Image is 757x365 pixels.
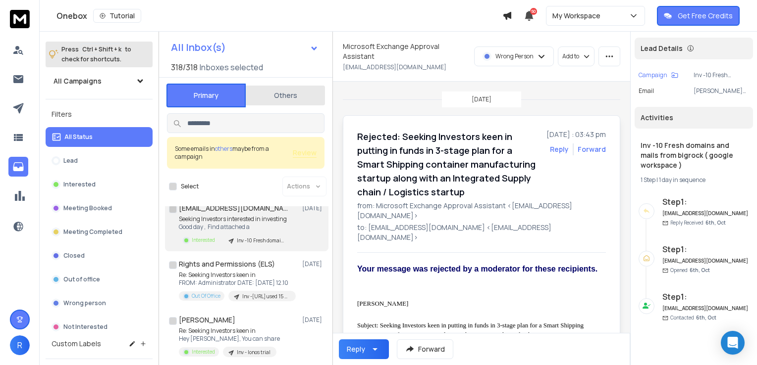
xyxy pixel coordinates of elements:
p: Reply Received [670,219,726,227]
label: Select [181,182,199,190]
p: Contacted [670,314,716,321]
p: [DATE] [472,95,491,103]
p: Interested [192,236,215,244]
h1: All Campaigns [54,76,102,86]
p: to: [EMAIL_ADDRESS][DOMAIN_NAME] <[EMAIL_ADDRESS][DOMAIN_NAME]> [357,223,606,242]
button: Reply [339,339,389,359]
p: My Workspace [552,11,604,21]
p: [DATE] [302,260,324,268]
p: Interested [192,348,215,356]
h1: [EMAIL_ADDRESS][DOMAIN_NAME] [179,203,288,213]
span: 6th, Oct [696,314,716,321]
p: Email [639,87,654,95]
p: Add to [562,52,579,60]
span: 1 day in sequence [659,176,705,184]
p: [DATE] : 03:43 pm [546,130,606,139]
h3: Inboxes selected [200,61,263,73]
p: Wrong Person [495,52,534,60]
button: Meeting Completed [46,222,153,242]
button: Others [246,85,325,106]
p: [PERSON_NAME][EMAIL_ADDRESS][DOMAIN_NAME] [694,87,749,95]
p: Out of office [63,275,100,283]
p: Campaign [639,71,667,79]
p: Good day , Find attached a [179,223,290,231]
p: Seeking Investors interested in investing [179,215,290,223]
button: R [10,335,30,355]
button: Not Interested [46,317,153,337]
div: Open Intercom Messenger [721,331,745,355]
h6: [EMAIL_ADDRESS][DOMAIN_NAME] [662,257,749,265]
span: 6th, Oct [690,267,710,274]
h6: [EMAIL_ADDRESS][DOMAIN_NAME] [662,305,749,312]
button: Out of office [46,270,153,289]
button: Reply [550,144,569,154]
span: Ctrl + Shift + k [81,44,123,55]
div: Activities [635,107,753,129]
p: [PERSON_NAME] [357,299,598,309]
p: Not Interested [63,323,108,331]
p: Meeting Booked [63,204,112,212]
h6: [EMAIL_ADDRESS][DOMAIN_NAME] [662,210,749,217]
h1: Inv -10 Fresh domains and mails from bigrock ( google workspace ) [641,140,747,170]
button: Review [293,148,317,158]
p: All Status [64,133,93,141]
span: 1 Step [641,176,655,184]
p: Lead Details [641,44,683,53]
button: Interested [46,175,153,194]
button: All Status [46,127,153,147]
button: All Campaigns [46,71,153,91]
span: 318 / 318 [171,61,198,73]
div: Reply [347,344,365,354]
span: others [215,144,232,153]
p: FROM: Administrator DATE: [DATE] 12.10 [179,279,296,287]
p: from: Microsoft Exchange Approval Assistant <[EMAIL_ADDRESS][DOMAIN_NAME]> [357,201,606,221]
p: [EMAIL_ADDRESS][DOMAIN_NAME] [343,63,446,71]
button: Campaign [639,71,678,79]
p: Press to check for shortcuts. [61,45,131,64]
div: | [641,176,747,184]
h3: Filters [46,107,153,121]
div: Onebox [56,9,502,23]
p: Hey [PERSON_NAME], You can share [179,335,280,343]
button: Forward [397,339,453,359]
p: Inv - Ionos trial [237,349,270,356]
font: Your message was rejected by a moderator for these recipients. [357,265,597,273]
p: Inv -10 Fresh domains and mails from bigrock ( google workspace ) [237,237,284,244]
h6: Step 1 : [662,196,749,208]
button: Get Free Credits [657,6,740,26]
h1: Rejected: Seeking Investors keen in putting in funds in 3-stage plan for a Smart Shipping contain... [357,130,541,199]
p: [DATE] [302,204,324,212]
button: All Inbox(s) [163,38,326,57]
button: Meeting Booked [46,198,153,218]
p: Closed [63,252,85,260]
span: 6th, Oct [705,219,726,226]
h3: Custom Labels [52,339,101,349]
p: Inv -10 Fresh domains and mails from bigrock ( google workspace ) [694,71,749,79]
p: Meeting Completed [63,228,122,236]
p: Get Free Credits [678,11,733,21]
h1: All Inbox(s) [171,43,226,52]
p: Opened [670,267,710,274]
p: Interested [63,181,96,188]
h1: Rights and Permissions (ELS) [179,259,275,269]
span: 50 [530,8,537,15]
p: Re: Seeking Investors keen in [179,327,280,335]
p: Lead [63,157,78,165]
h1: [PERSON_NAME] [179,315,235,325]
p: Out Of Office [192,292,220,300]
p: Wrong person [63,299,106,307]
button: Tutorial [93,9,141,23]
button: Primary [166,84,246,107]
p: [DATE] [302,316,324,324]
p: Re: Seeking Investors keen in [179,271,296,279]
h6: Step 1 : [662,291,749,303]
div: Forward [578,144,606,154]
button: Closed [46,246,153,266]
h6: Step 1 : [662,243,749,255]
p: Subject: Seeking Investors keen in putting in funds in 3-stage plan for a Smart Shipping containe... [357,320,598,340]
button: Wrong person [46,293,153,313]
